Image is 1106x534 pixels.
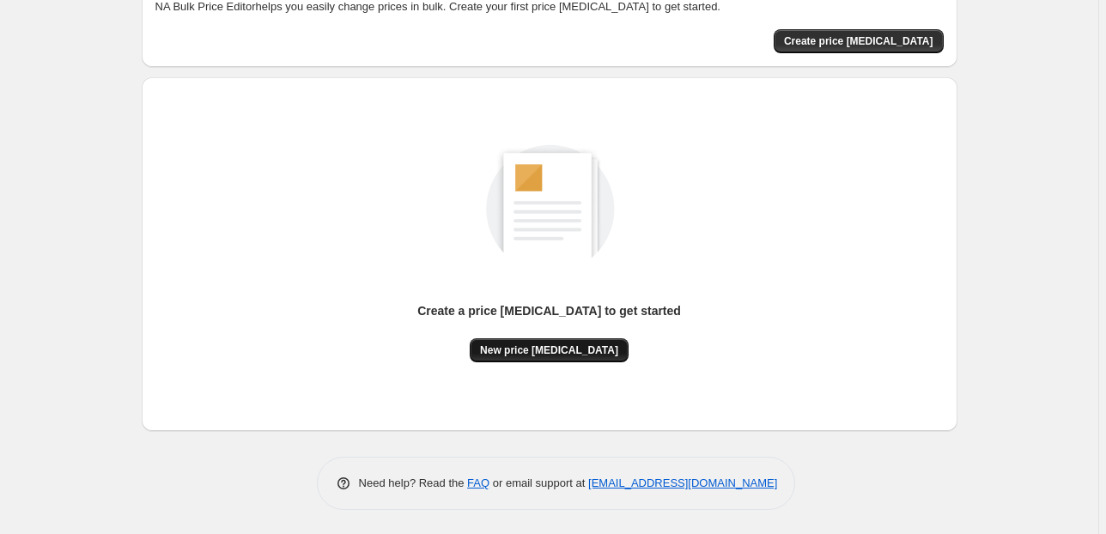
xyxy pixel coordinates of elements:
a: [EMAIL_ADDRESS][DOMAIN_NAME] [588,476,777,489]
span: or email support at [489,476,588,489]
span: New price [MEDICAL_DATA] [480,343,618,357]
span: Create price [MEDICAL_DATA] [784,34,933,48]
button: New price [MEDICAL_DATA] [470,338,629,362]
span: Need help? Read the [359,476,468,489]
button: Create price change job [774,29,944,53]
p: Create a price [MEDICAL_DATA] to get started [417,302,681,319]
a: FAQ [467,476,489,489]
